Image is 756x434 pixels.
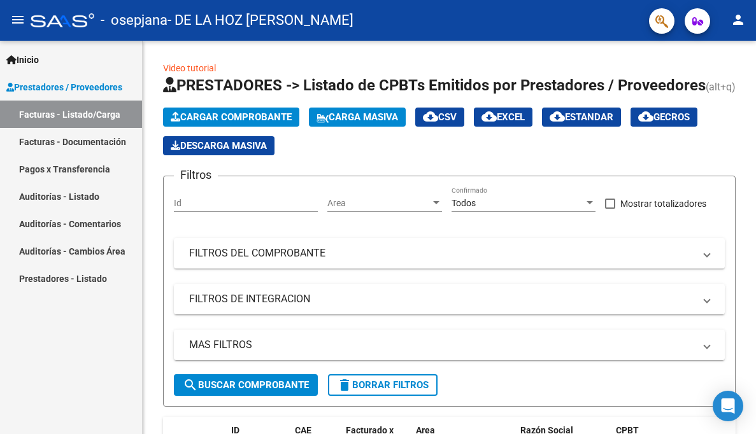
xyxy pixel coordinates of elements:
[309,108,406,127] button: Carga Masiva
[620,196,706,211] span: Mostrar totalizadores
[423,109,438,124] mat-icon: cloud_download
[189,338,694,352] mat-panel-title: MAS FILTROS
[174,238,725,269] mat-expansion-panel-header: FILTROS DEL COMPROBANTE
[474,108,532,127] button: EXCEL
[713,391,743,421] div: Open Intercom Messenger
[183,377,198,393] mat-icon: search
[337,379,429,391] span: Borrar Filtros
[415,108,464,127] button: CSV
[171,111,292,123] span: Cargar Comprobante
[452,198,476,208] span: Todos
[163,63,216,73] a: Video tutorial
[189,292,694,306] mat-panel-title: FILTROS DE INTEGRACION
[171,140,267,151] span: Descarga Masiva
[731,12,746,27] mat-icon: person
[174,330,725,360] mat-expansion-panel-header: MAS FILTROS
[423,111,457,123] span: CSV
[163,108,299,127] button: Cargar Comprobante
[706,81,736,93] span: (alt+q)
[327,198,431,209] span: Area
[10,12,25,27] mat-icon: menu
[189,246,694,260] mat-panel-title: FILTROS DEL COMPROBANTE
[328,374,438,396] button: Borrar Filtros
[6,80,122,94] span: Prestadores / Proveedores
[550,111,613,123] span: Estandar
[163,76,706,94] span: PRESTADORES -> Listado de CPBTs Emitidos por Prestadores / Proveedores
[174,374,318,396] button: Buscar Comprobante
[168,6,353,34] span: - DE LA HOZ [PERSON_NAME]
[542,108,621,127] button: Estandar
[6,53,39,67] span: Inicio
[101,6,168,34] span: - osepjana
[638,111,690,123] span: Gecros
[174,166,218,184] h3: Filtros
[550,109,565,124] mat-icon: cloud_download
[481,111,525,123] span: EXCEL
[481,109,497,124] mat-icon: cloud_download
[337,377,352,393] mat-icon: delete
[183,379,309,391] span: Buscar Comprobante
[631,108,697,127] button: Gecros
[163,136,275,155] app-download-masive: Descarga masiva de comprobantes (adjuntos)
[174,284,725,314] mat-expansion-panel-header: FILTROS DE INTEGRACION
[638,109,653,124] mat-icon: cloud_download
[163,136,275,155] button: Descarga Masiva
[317,111,398,123] span: Carga Masiva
